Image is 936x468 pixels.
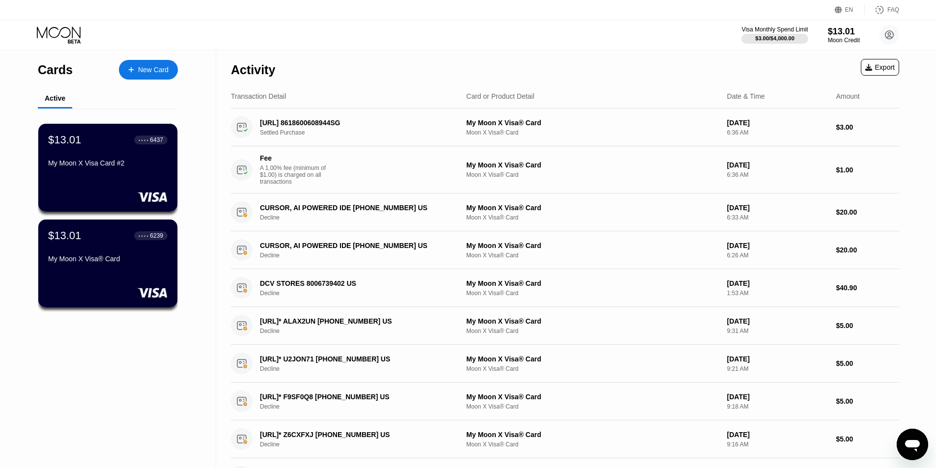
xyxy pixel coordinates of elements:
[836,246,899,254] div: $20.00
[466,161,719,169] div: My Moon X Visa® Card
[231,269,899,307] div: DCV STORES 8006739402 USDeclineMy Moon X Visa® CardMoon X Visa® Card[DATE]1:53 AM$40.90
[836,92,859,100] div: Amount
[231,307,899,345] div: [URL]* ALAX2UN [PHONE_NUMBER] USDeclineMy Moon X Visa® CardMoon X Visa® Card[DATE]9:31 AM$5.00
[861,59,899,76] div: Export
[260,204,451,212] div: CURSOR, AI POWERED IDE [PHONE_NUMBER] US
[150,232,163,239] div: 6239
[260,242,451,249] div: CURSOR, AI POWERED IDE [PHONE_NUMBER] US
[836,359,899,367] div: $5.00
[466,290,719,297] div: Moon X Visa® Card
[727,252,828,259] div: 6:26 AM
[836,166,899,174] div: $1.00
[727,279,828,287] div: [DATE]
[741,26,808,33] div: Visa Monthly Spend Limit
[139,234,148,237] div: ● ● ● ●
[836,284,899,292] div: $40.90
[865,63,895,71] div: Export
[119,60,178,80] div: New Card
[727,92,765,100] div: Date & Time
[38,124,177,212] div: $13.01● ● ● ●6437My Moon X Visa Card #2
[865,5,899,15] div: FAQ
[231,383,899,420] div: [URL]* F9SF0Q8 [PHONE_NUMBER] USDeclineMy Moon X Visa® CardMoon X Visa® Card[DATE]9:18 AM$5.00
[466,119,719,127] div: My Moon X Visa® Card
[260,365,465,372] div: Decline
[48,229,81,242] div: $13.01
[139,138,148,141] div: ● ● ● ●
[727,355,828,363] div: [DATE]
[38,220,177,307] div: $13.01● ● ● ●6239My Moon X Visa® Card
[231,92,286,100] div: Transaction Detail
[466,129,719,136] div: Moon X Visa® Card
[260,119,451,127] div: [URL] 8618600608944SG
[727,431,828,439] div: [DATE]
[231,109,899,146] div: [URL] 8618600608944SGSettled PurchaseMy Moon X Visa® CardMoon X Visa® Card[DATE]6:36 AM$3.00
[48,159,168,167] div: My Moon X Visa Card #2
[150,137,163,143] div: 6437
[727,290,828,297] div: 1:53 AM
[231,231,899,269] div: CURSOR, AI POWERED IDE [PHONE_NUMBER] USDeclineMy Moon X Visa® CardMoon X Visa® Card[DATE]6:26 AM...
[727,393,828,401] div: [DATE]
[466,204,719,212] div: My Moon X Visa® Card
[231,63,275,77] div: Activity
[836,397,899,405] div: $5.00
[48,134,81,146] div: $13.01
[466,252,719,259] div: Moon X Visa® Card
[466,279,719,287] div: My Moon X Visa® Card
[466,403,719,410] div: Moon X Visa® Card
[727,171,828,178] div: 6:36 AM
[466,441,719,448] div: Moon X Visa® Card
[727,204,828,212] div: [DATE]
[727,328,828,334] div: 9:31 AM
[260,129,465,136] div: Settled Purchase
[836,435,899,443] div: $5.00
[45,94,65,102] div: Active
[727,365,828,372] div: 9:21 AM
[466,92,535,100] div: Card or Product Detail
[836,208,899,216] div: $20.00
[727,317,828,325] div: [DATE]
[887,6,899,13] div: FAQ
[466,431,719,439] div: My Moon X Visa® Card
[828,27,860,37] div: $13.01
[260,165,334,185] div: A 1.00% fee (minimum of $1.00) is charged on all transactions
[260,317,451,325] div: [URL]* ALAX2UN [PHONE_NUMBER] US
[727,242,828,249] div: [DATE]
[260,214,465,221] div: Decline
[48,255,168,263] div: My Moon X Visa® Card
[231,420,899,458] div: [URL]* Z6CXFXJ [PHONE_NUMBER] USDeclineMy Moon X Visa® CardMoon X Visa® Card[DATE]9:16 AM$5.00
[828,37,860,44] div: Moon Credit
[260,393,451,401] div: [URL]* F9SF0Q8 [PHONE_NUMBER] US
[845,6,853,13] div: EN
[260,403,465,410] div: Decline
[466,171,719,178] div: Moon X Visa® Card
[260,279,451,287] div: DCV STORES 8006739402 US
[231,146,899,193] div: FeeA 1.00% fee (minimum of $1.00) is charged on all transactionsMy Moon X Visa® CardMoon X Visa® ...
[466,214,719,221] div: Moon X Visa® Card
[260,441,465,448] div: Decline
[727,441,828,448] div: 9:16 AM
[466,242,719,249] div: My Moon X Visa® Card
[727,161,828,169] div: [DATE]
[260,154,329,162] div: Fee
[828,27,860,44] div: $13.01Moon Credit
[727,119,828,127] div: [DATE]
[466,328,719,334] div: Moon X Visa® Card
[260,431,451,439] div: [URL]* Z6CXFXJ [PHONE_NUMBER] US
[836,322,899,330] div: $5.00
[727,403,828,410] div: 9:18 AM
[231,193,899,231] div: CURSOR, AI POWERED IDE [PHONE_NUMBER] USDeclineMy Moon X Visa® CardMoon X Visa® Card[DATE]6:33 AM...
[727,214,828,221] div: 6:33 AM
[741,26,808,44] div: Visa Monthly Spend Limit$3.00/$4,000.00
[466,393,719,401] div: My Moon X Visa® Card
[835,5,865,15] div: EN
[466,317,719,325] div: My Moon X Visa® Card
[231,345,899,383] div: [URL]* U2JON71 [PHONE_NUMBER] USDeclineMy Moon X Visa® CardMoon X Visa® Card[DATE]9:21 AM$5.00
[260,252,465,259] div: Decline
[260,328,465,334] div: Decline
[466,365,719,372] div: Moon X Visa® Card
[260,290,465,297] div: Decline
[836,123,899,131] div: $3.00
[260,355,451,363] div: [URL]* U2JON71 [PHONE_NUMBER] US
[138,66,169,74] div: New Card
